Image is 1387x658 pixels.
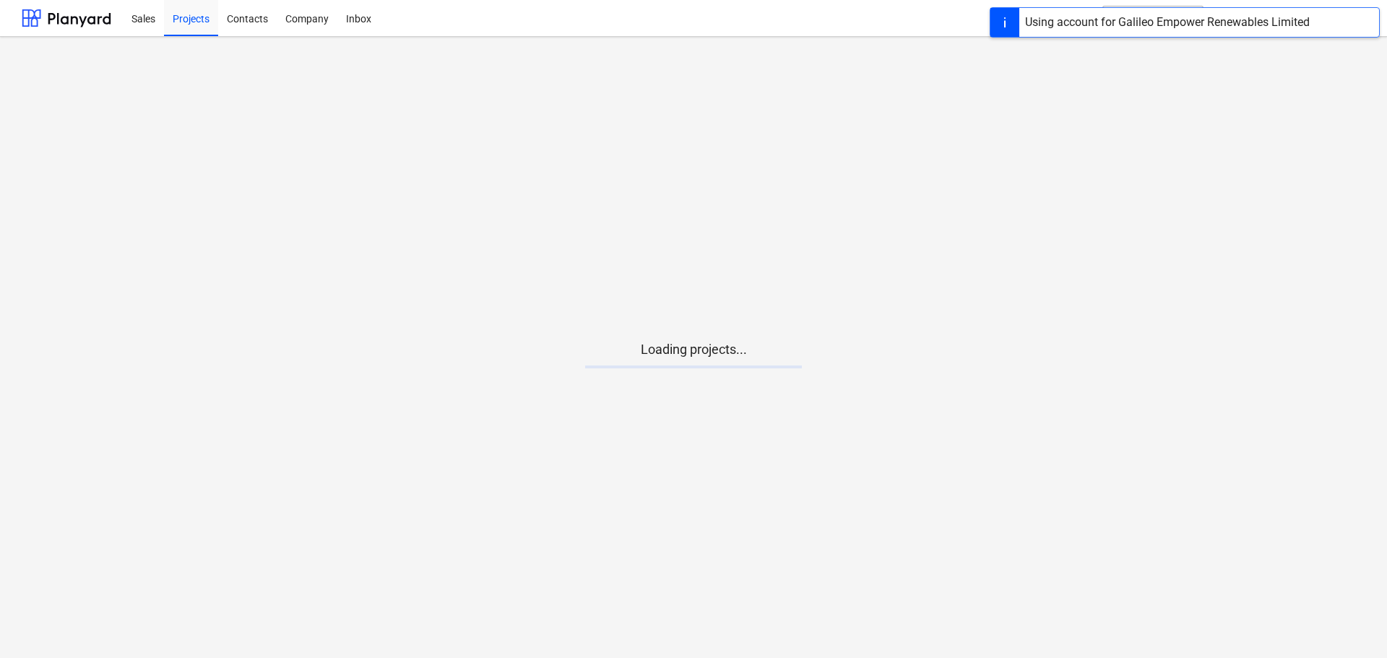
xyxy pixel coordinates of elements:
[1025,14,1310,31] div: Using account for Galileo Empower Renewables Limited
[585,341,802,358] p: Loading projects...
